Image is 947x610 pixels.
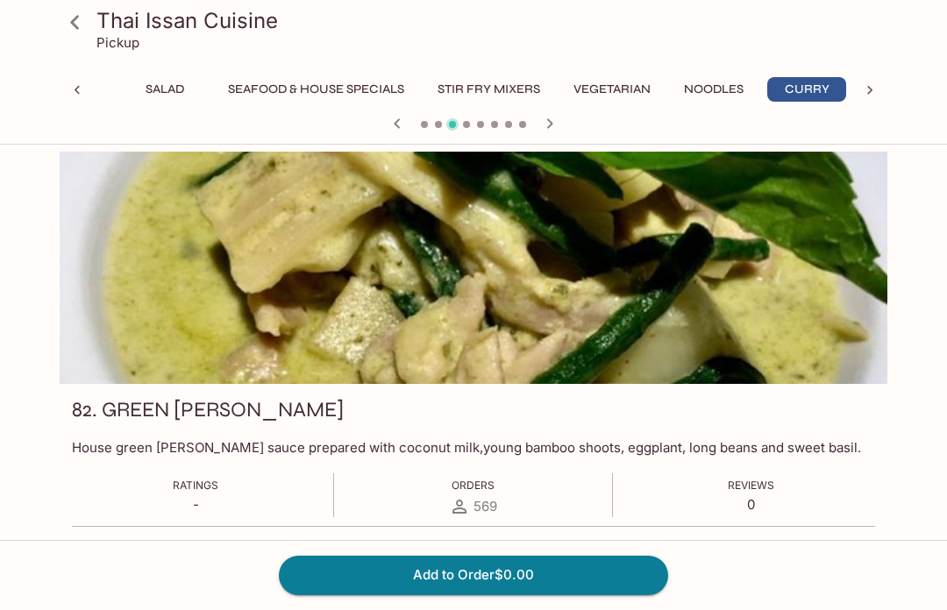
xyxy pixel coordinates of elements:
h3: 82. GREEN [PERSON_NAME] [72,396,344,423]
p: Pickup [96,34,139,51]
div: 82. GREEN CURRY [60,152,887,384]
button: Noodles [674,77,753,102]
span: Orders [452,479,495,492]
p: 0 [728,496,774,513]
button: Stir Fry Mixers [428,77,550,102]
p: - [173,496,218,513]
span: Reviews [728,479,774,492]
h3: Thai Issan Cuisine [96,7,880,34]
p: House green [PERSON_NAME] sauce prepared with coconut milk,young bamboo shoots, eggplant, long be... [72,439,875,456]
button: Seafood & House Specials [218,77,414,102]
button: Curry [767,77,846,102]
span: Ratings [173,479,218,492]
button: Vegetarian [564,77,660,102]
span: 569 [473,498,497,514]
button: Add to Order$0.00 [279,556,668,594]
button: Salad [125,77,204,102]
